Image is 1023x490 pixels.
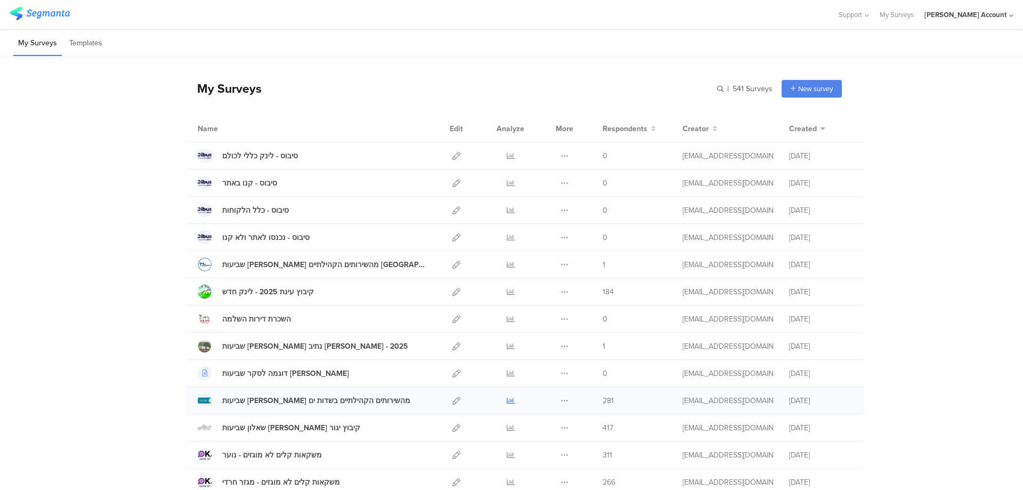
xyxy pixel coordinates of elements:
[683,232,773,243] div: miri@miridikman.co.il
[683,368,773,379] div: miri@miridikman.co.il
[198,339,408,353] a: שביעות [PERSON_NAME] נתיב [PERSON_NAME] - 2025
[198,203,289,217] a: סיבוס - כלל הלקוחות
[198,366,349,380] a: דוגמה לסקר שביעות [PERSON_NAME]
[683,178,773,189] div: miri@miridikman.co.il
[445,115,468,142] div: Edit
[198,258,429,271] a: שביעות [PERSON_NAME] מהשירותים הקהילתיים [GEOGRAPHIC_DATA]
[222,477,340,488] div: משקאות קלים לא מוגזים - מגזר חרדי
[603,123,647,134] span: Respondents
[683,123,709,134] span: Creator
[789,286,853,298] div: [DATE]
[186,79,262,98] div: My Surveys
[789,123,825,134] button: Created
[789,368,853,379] div: [DATE]
[222,449,322,461] div: משקאות קלים לא מוגזים - נוער
[603,341,605,352] span: 1
[198,285,314,299] a: קיבוץ עינת 2025 - לינק חדש
[198,123,262,134] div: Name
[222,205,289,216] div: סיבוס - כלל הלקוחות
[789,259,853,270] div: [DATE]
[924,10,1006,20] div: [PERSON_NAME] Account
[683,286,773,298] div: miri@miridikman.co.il
[789,314,853,325] div: [DATE]
[222,395,410,406] div: שביעות רצון מהשירותים הקהילתיים בשדות ים
[603,178,607,189] span: 0
[603,449,612,461] span: 311
[683,449,773,461] div: miri@miridikman.co.il
[789,150,853,162] div: [DATE]
[789,232,853,243] div: [DATE]
[603,286,614,298] span: 184
[222,232,310,243] div: סיבוס - נכנסו לאתר ולא קנו
[789,341,853,352] div: [DATE]
[683,150,773,162] div: miri@miridikman.co.il
[222,422,360,433] div: שאלון שביעות רצון קיבוץ יגור
[10,7,70,20] img: segmanta logo
[683,477,773,488] div: miri@miridikman.co.il
[494,115,526,142] div: Analyze
[789,477,853,488] div: [DATE]
[603,150,607,162] span: 0
[603,368,607,379] span: 0
[222,150,298,162] div: סיבוס - לינק כללי לכולם
[683,422,773,433] div: miri@miridikman.co.il
[13,31,62,56] li: My Surveys
[603,123,656,134] button: Respondents
[198,448,322,462] a: משקאות קלים לא מוגזים - נוער
[603,477,615,488] span: 266
[683,341,773,352] div: miri@miridikman.co.il
[222,178,277,189] div: סיבוס - קנו באתר
[603,205,607,216] span: 0
[789,395,853,406] div: [DATE]
[553,115,576,142] div: More
[789,449,853,461] div: [DATE]
[789,422,853,433] div: [DATE]
[798,84,833,94] span: New survey
[733,83,773,94] span: 541 Surveys
[64,31,107,56] li: Templates
[839,10,862,20] span: Support
[603,232,607,243] span: 0
[198,149,298,163] a: סיבוס - לינק כללי לכולם
[198,230,310,244] a: סיבוס - נכנסו לאתר ולא קנו
[683,314,773,325] div: miri@miridikman.co.il
[789,123,817,134] span: Created
[726,83,730,94] span: |
[683,395,773,406] div: miri@miridikman.co.il
[603,395,614,406] span: 281
[222,286,314,298] div: קיבוץ עינת 2025 - לינק חדש
[198,312,291,326] a: השכרת דירות השלמה
[683,123,717,134] button: Creator
[683,259,773,270] div: miri@miridikman.co.il
[603,259,605,270] span: 1
[603,314,607,325] span: 0
[789,205,853,216] div: [DATE]
[198,393,410,407] a: שביעות [PERSON_NAME] מהשירותים הקהילתיים בשדות ים
[198,176,277,190] a: סיבוס - קנו באתר
[222,368,349,379] div: דוגמה לסקר שביעות רצון
[789,178,853,189] div: [DATE]
[198,421,360,435] a: שאלון שביעות [PERSON_NAME] קיבוץ יגור
[222,314,291,325] div: השכרת דירות השלמה
[222,341,408,352] div: שביעות רצון נתיב הלה - 2025
[198,475,340,489] a: משקאות קלים לא מוגזים - מגזר חרדי
[603,422,613,433] span: 417
[683,205,773,216] div: miri@miridikman.co.il
[222,259,429,270] div: שביעות רצון מהשירותים הקהילתיים בשדה בוקר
